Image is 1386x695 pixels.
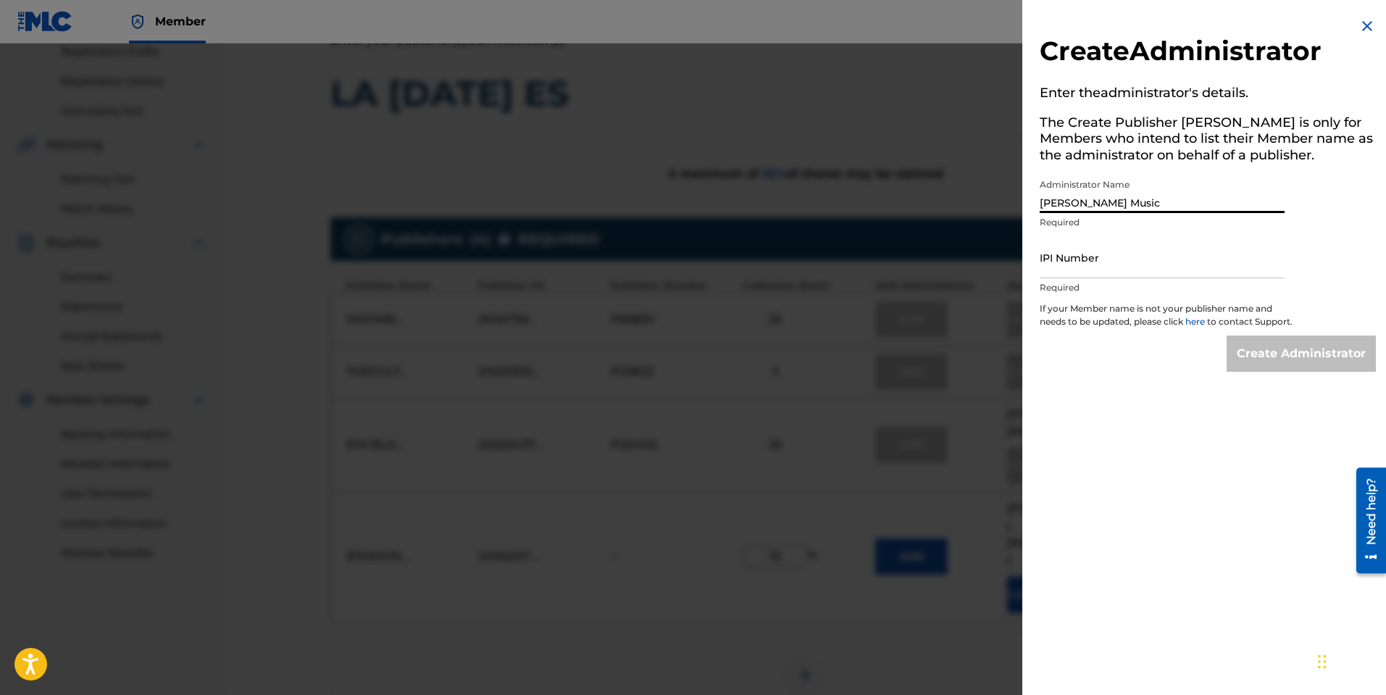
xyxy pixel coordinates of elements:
h2: Create Administrator [1040,35,1376,72]
h5: The Create Publisher [PERSON_NAME] is only for Members who intend to list their Member name as th... [1040,110,1376,172]
h5: Enter the administrator 's details. [1040,80,1376,110]
a: here [1185,316,1207,327]
span: Member [155,13,206,30]
p: Required [1040,281,1285,294]
p: Required [1040,216,1285,229]
img: Top Rightsholder [129,13,146,30]
iframe: Resource Center [1345,462,1386,579]
div: Drag [1318,640,1327,683]
img: MLC Logo [17,11,73,32]
p: If your Member name is not your publisher name and needs to be updated, please click to contact S... [1040,302,1293,336]
iframe: Chat Widget [1314,625,1386,695]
